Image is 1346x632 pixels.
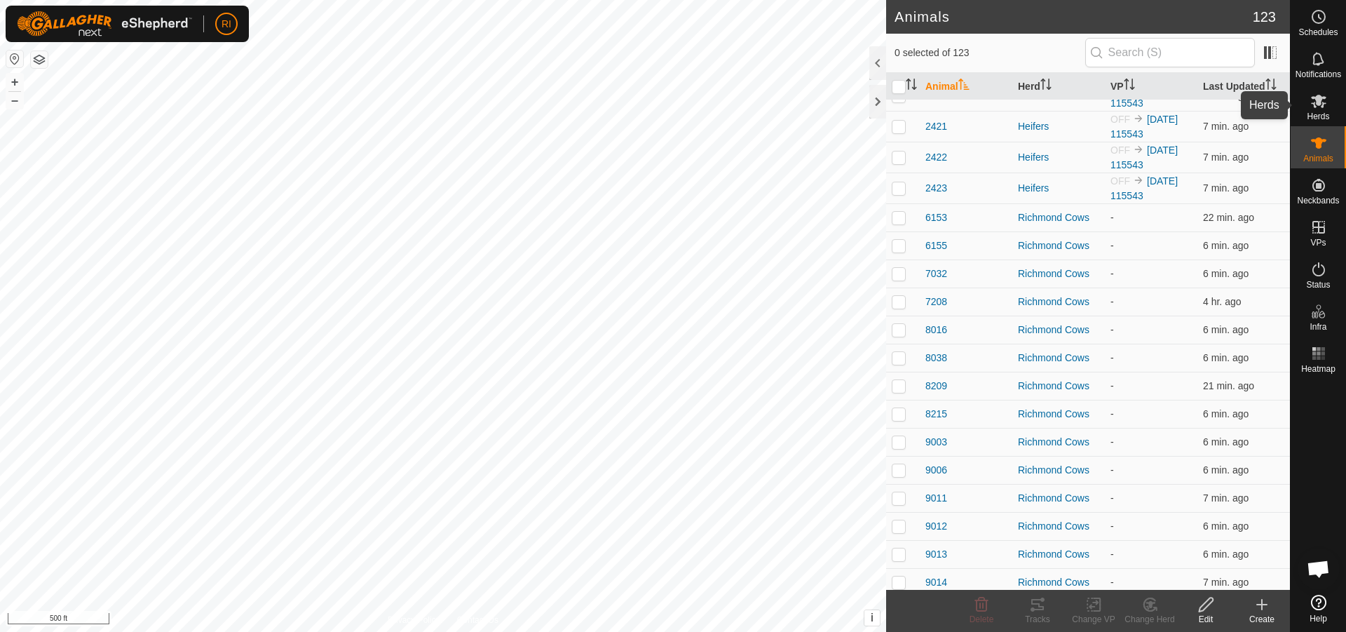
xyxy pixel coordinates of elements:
[1018,463,1099,478] div: Richmond Cows
[1110,324,1114,335] app-display-virtual-paddock-transition: -
[925,295,947,309] span: 7208
[970,614,994,624] span: Delete
[1018,210,1099,225] div: Richmond Cows
[1018,150,1099,165] div: Heifers
[1203,408,1249,419] span: Sep 18, 2025, 3:23 PM
[1018,519,1099,534] div: Richmond Cows
[1110,144,1178,170] a: [DATE] 115543
[457,614,498,626] a: Contact Us
[871,612,873,624] span: i
[1203,520,1249,532] span: Sep 18, 2025, 3:22 PM
[925,463,947,478] span: 9006
[1253,6,1276,27] span: 123
[17,11,192,36] img: Gallagher Logo
[1203,268,1249,279] span: Sep 18, 2025, 3:23 PM
[1234,613,1290,626] div: Create
[1066,613,1122,626] div: Change VP
[1203,296,1242,307] span: Sep 18, 2025, 10:38 AM
[895,8,1253,25] h2: Animals
[1265,81,1277,92] p-sorticon: Activate to sort
[1203,182,1249,194] span: Sep 18, 2025, 3:22 PM
[1018,181,1099,196] div: Heifers
[1203,492,1249,504] span: Sep 18, 2025, 3:22 PM
[1298,548,1340,590] a: Open chat
[1310,614,1327,623] span: Help
[925,323,947,337] span: 8016
[1009,613,1066,626] div: Tracks
[1018,407,1099,422] div: Richmond Cows
[1203,577,1249,588] span: Sep 18, 2025, 3:22 PM
[6,51,23,67] button: Reset Map
[1018,267,1099,281] div: Richmond Cows
[925,150,947,165] span: 2422
[925,407,947,422] span: 8215
[925,379,947,394] span: 8209
[1203,324,1249,335] span: Sep 18, 2025, 3:23 PM
[1203,352,1249,363] span: Sep 18, 2025, 3:22 PM
[1310,238,1326,247] span: VPs
[925,519,947,534] span: 9012
[1110,268,1114,279] app-display-virtual-paddock-transition: -
[925,267,947,281] span: 7032
[1110,296,1114,307] app-display-virtual-paddock-transition: -
[1110,520,1114,532] app-display-virtual-paddock-transition: -
[1296,70,1341,79] span: Notifications
[1110,380,1114,391] app-display-virtual-paddock-transition: -
[1018,379,1099,394] div: Richmond Cows
[31,51,48,68] button: Map Layers
[1018,491,1099,506] div: Richmond Cows
[1203,380,1254,391] span: Sep 18, 2025, 3:08 PM
[925,238,947,253] span: 6155
[1110,114,1178,140] a: [DATE] 115543
[1203,121,1249,132] span: Sep 18, 2025, 3:21 PM
[1133,144,1144,155] img: to
[1110,408,1114,419] app-display-virtual-paddock-transition: -
[1291,589,1346,628] a: Help
[1133,113,1144,124] img: to
[925,435,947,450] span: 9003
[1310,323,1326,331] span: Infra
[1018,323,1099,337] div: Richmond Cows
[925,210,947,225] span: 6153
[1203,152,1249,163] span: Sep 18, 2025, 3:22 PM
[1203,240,1249,251] span: Sep 18, 2025, 3:23 PM
[1133,175,1144,186] img: to
[1110,212,1114,223] app-display-virtual-paddock-transition: -
[1306,281,1330,289] span: Status
[1085,38,1255,67] input: Search (S)
[1110,464,1114,476] app-display-virtual-paddock-transition: -
[906,81,917,92] p-sorticon: Activate to sort
[1110,175,1178,201] a: [DATE] 115543
[1110,114,1130,125] span: OFF
[1018,351,1099,365] div: Richmond Cows
[1018,119,1099,134] div: Heifers
[1203,90,1249,101] span: Sep 18, 2025, 3:21 PM
[1203,436,1249,448] span: Sep 18, 2025, 3:22 PM
[1110,436,1114,448] app-display-virtual-paddock-transition: -
[6,74,23,90] button: +
[925,575,947,590] span: 9014
[925,547,947,562] span: 9013
[1018,435,1099,450] div: Richmond Cows
[920,73,1012,100] th: Animal
[1122,613,1178,626] div: Change Herd
[1018,295,1099,309] div: Richmond Cows
[1298,28,1338,36] span: Schedules
[388,614,440,626] a: Privacy Policy
[895,46,1085,60] span: 0 selected of 123
[222,17,231,32] span: RI
[1110,83,1178,109] a: [DATE] 115543
[1301,365,1335,373] span: Heatmap
[925,119,947,134] span: 2421
[6,92,23,109] button: –
[1105,73,1197,100] th: VP
[1197,73,1290,100] th: Last Updated
[1018,575,1099,590] div: Richmond Cows
[1307,112,1329,121] span: Herds
[1124,81,1135,92] p-sorticon: Activate to sort
[1178,613,1234,626] div: Edit
[1018,547,1099,562] div: Richmond Cows
[1110,175,1130,187] span: OFF
[1297,196,1339,205] span: Neckbands
[1203,212,1254,223] span: Sep 18, 2025, 3:07 PM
